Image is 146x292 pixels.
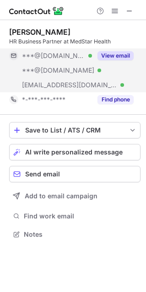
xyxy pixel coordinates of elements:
[25,149,123,156] span: AI write personalized message
[25,192,97,200] span: Add to email campaign
[9,210,141,223] button: Find work email
[25,127,124,134] div: Save to List / ATS / CRM
[9,27,70,37] div: [PERSON_NAME]
[9,166,141,182] button: Send email
[9,5,64,16] img: ContactOut v5.3.10
[22,52,85,60] span: ***@[DOMAIN_NAME]
[9,228,141,241] button: Notes
[9,144,141,160] button: AI write personalized message
[9,122,141,138] button: save-profile-one-click
[97,51,134,60] button: Reveal Button
[9,188,141,204] button: Add to email campaign
[24,230,137,239] span: Notes
[22,81,117,89] span: [EMAIL_ADDRESS][DOMAIN_NAME]
[25,170,60,178] span: Send email
[22,66,94,74] span: ***@[DOMAIN_NAME]
[9,37,141,46] div: HR Business Partner at MedStar Health
[97,95,134,104] button: Reveal Button
[24,212,137,220] span: Find work email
